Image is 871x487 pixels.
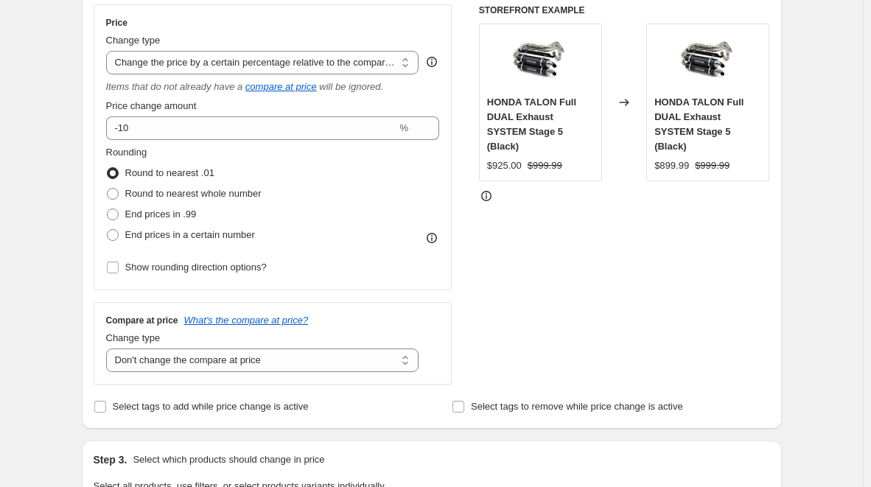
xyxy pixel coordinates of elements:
[106,315,178,326] h3: Compare at price
[125,229,255,240] span: End prices in a certain number
[511,32,570,91] img: honda-talon-full-dual-exhaust-system-stage-5-251741_80x.jpg
[106,81,243,92] i: Items that do not already have a
[695,158,730,173] strike: $999.99
[106,147,147,158] span: Rounding
[125,188,262,199] span: Round to nearest whole number
[106,116,397,140] input: -20
[106,17,127,29] h3: Price
[106,100,197,111] span: Price change amount
[125,167,214,178] span: Round to nearest .01
[471,401,683,412] span: Select tags to remove while price change is active
[654,158,689,173] div: $899.99
[106,332,161,343] span: Change type
[479,4,770,16] h6: STOREFRONT EXAMPLE
[528,158,562,173] strike: $999.99
[679,32,738,91] img: honda-talon-full-dual-exhaust-system-stage-5-251741_80x.jpg
[94,452,127,467] h2: Step 3.
[399,122,408,133] span: %
[424,55,439,69] div: help
[487,97,576,152] span: HONDA TALON Full DUAL Exhaust SYSTEM Stage 5 (Black)
[125,209,197,220] span: End prices in .99
[106,35,161,46] span: Change type
[654,97,744,152] span: HONDA TALON Full DUAL Exhaust SYSTEM Stage 5 (Black)
[319,81,383,92] i: will be ignored.
[487,158,522,173] div: $925.00
[125,262,267,273] span: Show rounding direction options?
[184,315,309,326] button: What's the compare at price?
[133,452,324,467] p: Select which products should change in price
[113,401,309,412] span: Select tags to add while price change is active
[245,81,317,92] button: compare at price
